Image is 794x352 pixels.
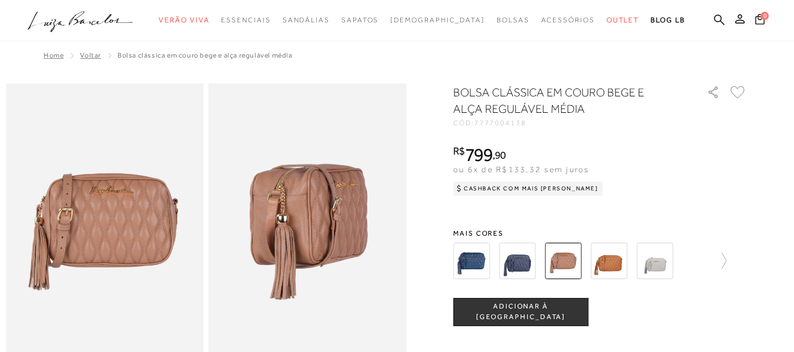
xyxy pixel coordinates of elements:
[159,16,209,24] span: Verão Viva
[453,182,603,196] div: Cashback com Mais [PERSON_NAME]
[495,149,506,161] span: 90
[591,243,627,279] img: BOLSA CLÁSSICA EM COURO CARAMELO E ALÇA REGULÁVEL MÉDIA
[283,16,330,24] span: Sandálias
[341,16,378,24] span: Sapatos
[607,9,639,31] a: noSubCategoriesText
[118,51,293,59] span: BOLSA CLÁSSICA EM COURO BEGE E ALÇA REGULÁVEL MÉDIA
[80,51,101,59] a: Voltar
[752,13,768,29] button: 0
[453,84,674,117] h1: BOLSA CLÁSSICA EM COURO BEGE E ALÇA REGULÁVEL MÉDIA
[159,9,209,31] a: noSubCategoriesText
[636,243,673,279] img: BOLSA CLÁSSICA EM COURO CINZA ESTANHO E ALÇA REGULÁVEL MÉDIA
[497,9,530,31] a: noSubCategoriesText
[453,165,589,174] span: ou 6x de R$133,32 sem juros
[651,9,685,31] a: BLOG LB
[453,230,747,237] span: Mais cores
[761,12,769,20] span: 0
[497,16,530,24] span: Bolsas
[453,243,490,279] img: BOLSA CLÁSSICA EM COURO AZUL ATLÂNTICO E ALÇA REGULÁVEL MÉDIA
[454,301,588,322] span: ADICIONAR À [GEOGRAPHIC_DATA]
[390,9,485,31] a: noSubCategoriesText
[221,9,270,31] a: noSubCategoriesText
[541,9,595,31] a: noSubCategoriesText
[453,146,465,156] i: R$
[493,150,506,160] i: ,
[474,119,527,127] span: 7777004138
[390,16,485,24] span: [DEMOGRAPHIC_DATA]
[221,16,270,24] span: Essenciais
[283,9,330,31] a: noSubCategoriesText
[607,16,639,24] span: Outlet
[341,9,378,31] a: noSubCategoriesText
[545,243,581,279] img: BOLSA CLÁSSICA EM COURO BEGE E ALÇA REGULÁVEL MÉDIA
[453,298,588,326] button: ADICIONAR À [GEOGRAPHIC_DATA]
[499,243,535,279] img: BOLSA CLÁSSICA EM COURO AZUL ATLÂNTICO E ALÇA REGULÁVEL MÉDIA
[465,144,493,165] span: 799
[651,16,685,24] span: BLOG LB
[541,16,595,24] span: Acessórios
[453,119,688,126] div: CÓD:
[43,51,63,59] a: Home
